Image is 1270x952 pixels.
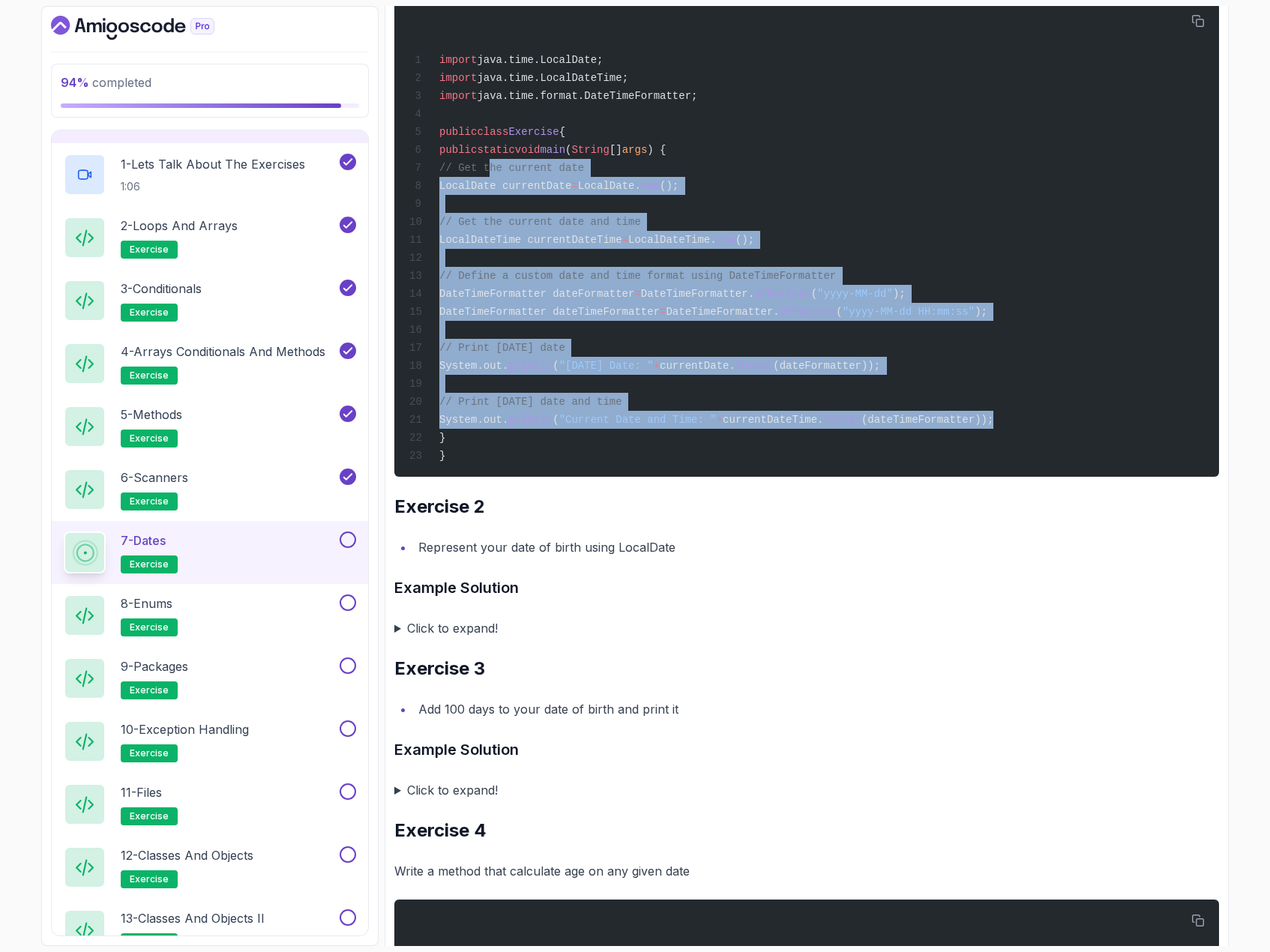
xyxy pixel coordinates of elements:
[439,396,622,408] span: // Print [DATE] date and time
[610,144,622,156] span: []
[571,180,577,192] span: =
[121,217,238,235] p: 2 - Loops and Arrays
[64,720,356,762] button: 10-Exception Handlingexercise
[64,531,356,573] button: 7-Datesexercise
[64,469,356,510] button: 6-Scannersexercise
[121,155,305,173] p: 1 - Lets Talk About The Exercises
[647,144,666,156] span: ) {
[641,288,754,300] span: DateTimeFormatter.
[394,738,1219,762] h3: Example Solution
[130,558,169,570] span: exercise
[660,360,735,372] span: currentDate.
[121,179,305,194] p: 1:06
[130,873,169,885] span: exercise
[130,621,169,633] span: exercise
[121,909,265,927] p: 13 - Classes and Objects II
[717,234,735,246] span: now
[836,306,842,318] span: (
[824,414,861,426] span: format
[121,720,249,738] p: 10 - Exception Handling
[660,180,678,192] span: ();
[64,909,356,951] button: 13-Classes and Objects II
[641,180,660,192] span: now
[61,75,89,90] span: 94 %
[121,531,166,549] p: 7 - Dates
[559,126,565,138] span: {
[578,180,641,192] span: LocalDate.
[130,684,169,696] span: exercise
[735,360,773,372] span: format
[64,783,356,825] button: 11-Filesexercise
[130,370,169,382] span: exercise
[439,144,477,156] span: public
[394,819,1219,843] h2: Exercise 4
[571,144,609,156] span: String
[394,780,1219,801] summary: Click to expand!
[628,234,717,246] span: LocalDateTime.
[394,861,1219,882] p: Write a method that calculate age on any given date
[622,144,648,156] span: args
[817,288,893,300] span: "yyyy-MM-dd"
[130,433,169,445] span: exercise
[773,360,880,372] span: (dateFormatter));
[121,594,172,612] p: 8 - Enums
[780,306,837,318] span: ofPattern
[64,217,356,259] button: 2-Loops and Arraysexercise
[843,306,975,318] span: "yyyy-MM-dd HH:mm:ss"
[439,342,565,354] span: // Print [DATE] date
[439,162,584,174] span: // Get the current date
[439,126,477,138] span: public
[975,306,987,318] span: );
[439,72,477,84] span: import
[439,216,641,228] span: // Get the current date and time
[508,360,553,372] span: println
[414,699,1219,720] li: Add 100 days to your date of birth and print it
[394,576,1219,600] h3: Example Solution
[439,90,477,102] span: import
[394,657,1219,681] h2: Exercise 3
[540,144,565,156] span: main
[477,144,514,156] span: static
[64,343,356,385] button: 4-Arrays Conditionals and Methodsexercise
[64,846,356,888] button: 12-Classes and Objectsexercise
[414,537,1219,558] li: Represent your date of birth using LocalDate
[565,144,571,156] span: (
[121,846,253,864] p: 12 - Classes and Objects
[508,414,553,426] span: println
[735,234,754,246] span: ();
[121,657,188,675] p: 9 - Packages
[439,270,836,282] span: // Define a custom date and time format using DateTimeFormatter
[439,450,445,462] span: }
[477,54,603,66] span: java.time.LocalDate;
[723,414,823,426] span: currentDateTime.
[754,288,811,300] span: ofPattern
[130,495,169,507] span: exercise
[64,594,356,636] button: 8-Enumsexercise
[477,126,508,138] span: class
[121,406,182,424] p: 5 - Methods
[622,234,628,246] span: =
[508,126,559,138] span: Exercise
[130,747,169,759] span: exercise
[130,244,169,256] span: exercise
[64,657,356,699] button: 9-Packagesexercise
[121,343,325,361] p: 4 - Arrays Conditionals and Methods
[439,306,660,318] span: DateTimeFormatter dateTimeFormatter
[893,288,906,300] span: );
[553,414,559,426] span: (
[660,306,666,318] span: =
[394,495,1219,519] h2: Exercise 2
[559,414,717,426] span: "Current Date and Time: "
[553,360,559,372] span: (
[439,360,508,372] span: System.out.
[439,180,571,192] span: LocalDate currentDate
[130,307,169,319] span: exercise
[861,414,993,426] span: (dateTimeFormatter));
[439,54,477,66] span: import
[121,783,162,801] p: 11 - Files
[477,72,628,84] span: java.time.LocalDateTime;
[559,360,654,372] span: "[DATE] Date: "
[515,144,541,156] span: void
[666,306,779,318] span: DateTimeFormatter.
[64,280,356,322] button: 3-Conditionalsexercise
